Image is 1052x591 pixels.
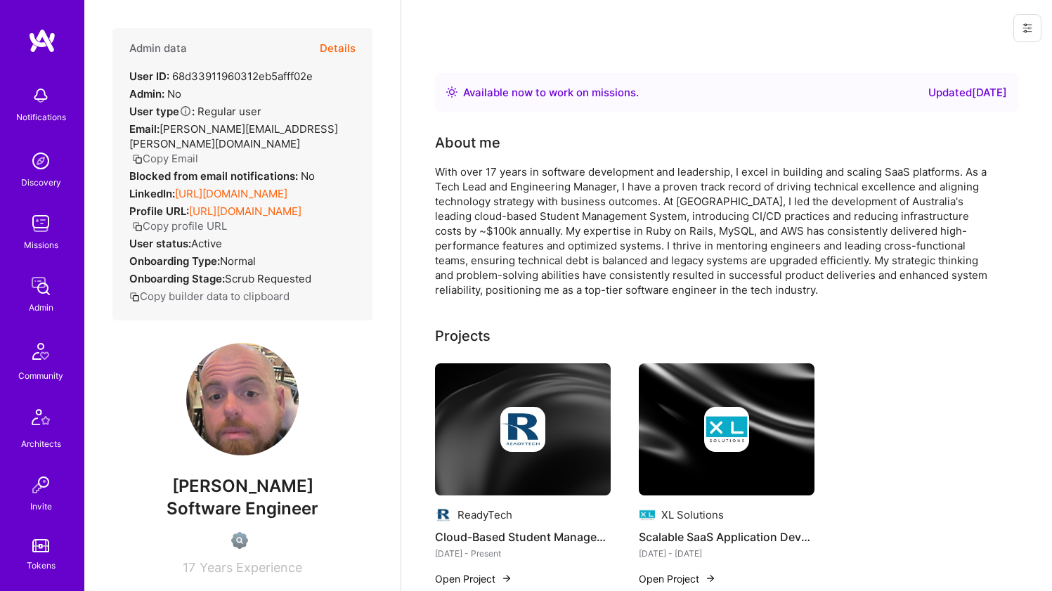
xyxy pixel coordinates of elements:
img: Company logo [704,407,749,452]
button: Open Project [639,571,716,586]
span: 17 [183,560,195,575]
strong: Blocked from email notifications: [129,169,301,183]
i: Help [179,105,192,117]
button: Open Project [435,571,512,586]
strong: User type : [129,105,195,118]
h4: Scalable SaaS Application Development [639,528,814,546]
span: [PERSON_NAME][EMAIL_ADDRESS][PERSON_NAME][DOMAIN_NAME] [129,122,338,150]
div: With over 17 years in software development and leadership, I excel in building and scaling SaaS p... [435,164,997,297]
span: Software Engineer [167,498,318,519]
img: bell [27,82,55,110]
div: About me [435,132,500,153]
span: Scrub Requested [225,272,311,285]
img: Invite [27,471,55,499]
button: Copy profile URL [132,219,227,233]
div: Available now to work on missions . [463,84,639,101]
strong: Onboarding Type: [129,254,220,268]
img: User Avatar [186,343,299,455]
img: cover [639,363,814,495]
div: Discovery [21,175,61,190]
button: Details [320,28,356,69]
span: Active [191,237,222,250]
strong: LinkedIn: [129,187,175,200]
div: Architects [21,436,61,451]
div: XL Solutions [661,507,724,522]
div: Regular user [129,104,261,119]
img: Company logo [435,507,452,524]
span: normal [220,254,256,268]
i: icon Copy [132,154,143,164]
div: [DATE] - Present [435,546,611,561]
strong: Email: [129,122,160,136]
img: Company logo [639,507,656,524]
span: Years Experience [200,560,302,575]
strong: User status: [129,237,191,250]
h4: Admin data [129,42,187,55]
i: icon Copy [129,292,140,302]
div: Notifications [16,110,66,124]
div: No [129,169,315,183]
strong: Onboarding Stage: [129,272,225,285]
img: cover [435,363,611,495]
img: logo [28,28,56,53]
div: Missions [24,238,58,252]
img: admin teamwork [27,272,55,300]
div: Updated [DATE] [928,84,1007,101]
div: Invite [30,499,52,514]
img: arrow-right [705,573,716,584]
a: [URL][DOMAIN_NAME] [175,187,287,200]
a: [URL][DOMAIN_NAME] [189,204,301,218]
img: discovery [27,147,55,175]
img: teamwork [27,209,55,238]
img: Architects [24,403,58,436]
div: [DATE] - [DATE] [639,546,814,561]
div: 68d33911960312eb5afff02e [129,69,313,84]
img: arrow-right [501,573,512,584]
button: Copy builder data to clipboard [129,289,290,304]
button: Copy Email [132,151,198,166]
div: Admin [29,300,53,315]
div: Community [18,368,63,383]
img: Company logo [500,407,545,452]
h4: Cloud-Based Student Management System Leadership [435,528,611,546]
div: Projects [435,325,491,346]
i: icon Copy [132,221,143,232]
strong: Profile URL: [129,204,189,218]
span: [PERSON_NAME] [112,476,372,497]
img: Community [24,335,58,368]
strong: User ID: [129,70,169,83]
img: Not Scrubbed [231,532,248,549]
div: Tokens [27,558,56,573]
strong: Admin: [129,87,164,100]
img: tokens [32,539,49,552]
div: ReadyTech [457,507,512,522]
img: Availability [446,86,457,98]
div: No [129,86,181,101]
